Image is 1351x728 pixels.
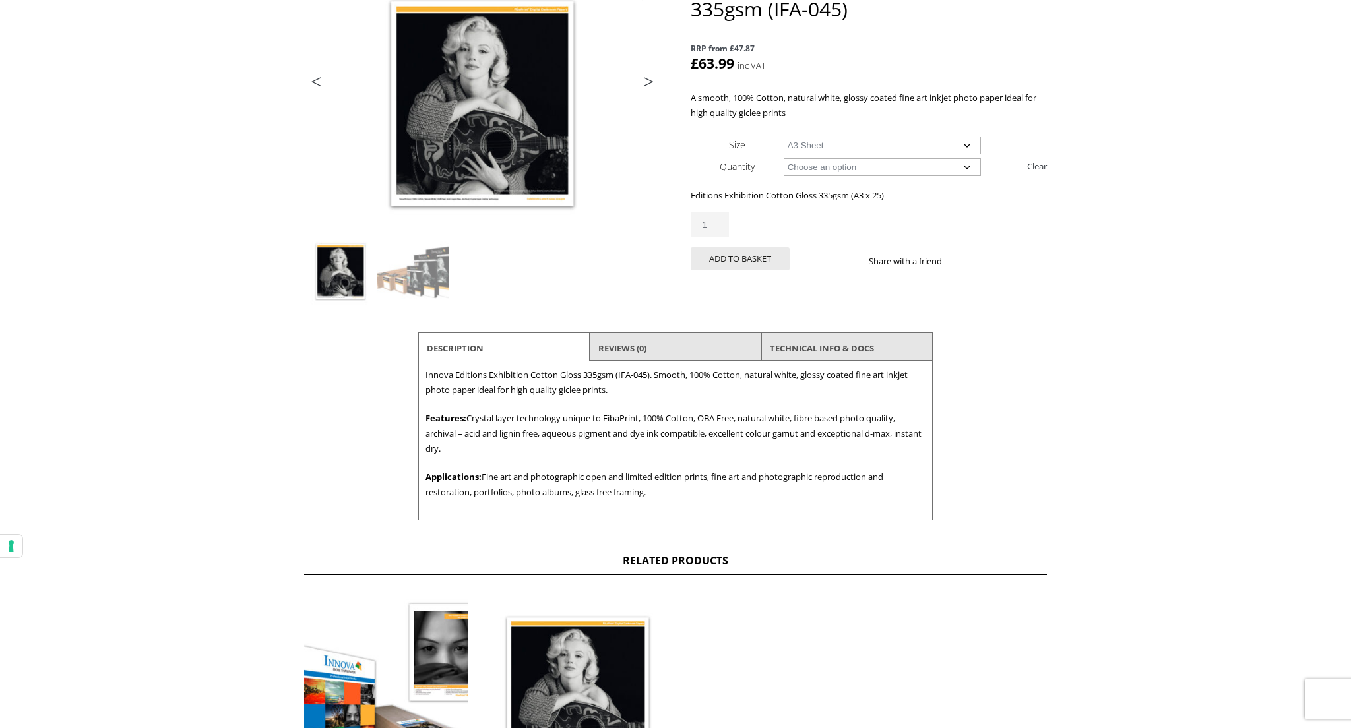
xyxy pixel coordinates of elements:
[377,236,449,307] img: Editions Exhibition Cotton Gloss 335gsm (IFA-045) - Image 2
[425,471,482,483] strong: Applications:
[869,254,958,269] p: Share with a friend
[958,256,968,266] img: facebook sharing button
[729,138,745,151] label: Size
[305,236,376,307] img: Editions Exhibition Cotton Gloss 335gsm (IFA-045)
[691,54,699,73] span: £
[691,247,790,270] button: Add to basket
[425,470,926,500] p: Fine art and photographic open and limited edition prints, fine art and photographic reproduction...
[598,336,646,360] a: Reviews (0)
[425,367,926,398] p: Innova Editions Exhibition Cotton Gloss 335gsm (IFA-045). Smooth, 100% Cotton, natural white, glo...
[990,256,1000,266] img: email sharing button
[691,41,1047,56] span: RRP from £47.87
[691,54,734,73] bdi: 63.99
[974,256,984,266] img: twitter sharing button
[427,336,484,360] a: Description
[770,336,874,360] a: TECHNICAL INFO & DOCS
[425,412,466,424] strong: Features:
[1027,156,1047,177] a: Clear options
[304,553,1047,575] h2: Related products
[691,188,1047,203] p: Editions Exhibition Cotton Gloss 335gsm (A3 x 25)
[691,90,1047,121] p: A smooth, 100% Cotton, natural white, glossy coated fine art inkjet photo paper ideal for high qu...
[720,160,755,173] label: Quantity
[425,411,926,456] p: Crystal layer technology unique to FibaPrint, 100% Cotton, OBA Free, natural white, fibre based p...
[691,212,729,237] input: Product quantity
